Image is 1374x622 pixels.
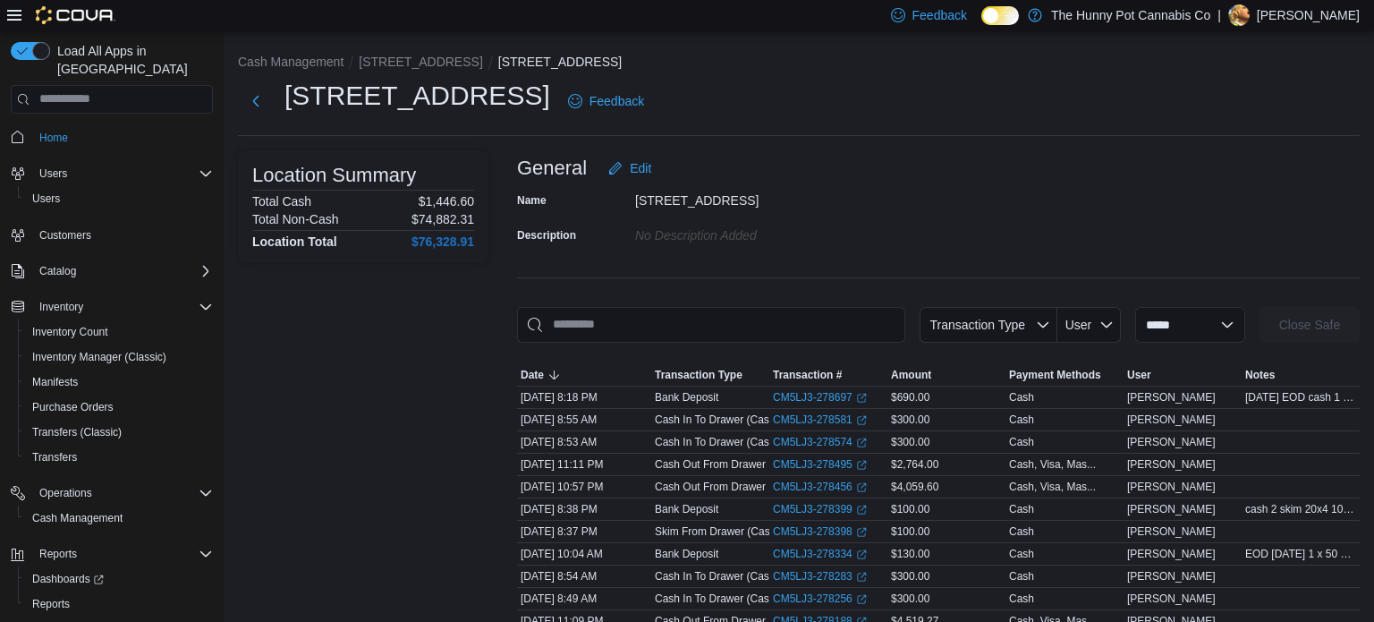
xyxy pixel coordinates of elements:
[856,460,867,471] svg: External link
[18,592,220,617] button: Reports
[252,165,416,186] h3: Location Summary
[25,447,84,468] a: Transfers
[1127,592,1216,606] span: [PERSON_NAME]
[32,482,213,504] span: Operations
[18,420,220,445] button: Transfers (Classic)
[1245,547,1356,561] span: EOD [DATE] 1 x 50 = 50 3 x 20 = 60 1 x 10 = 10 2 x 5 = 10
[1127,480,1216,494] span: [PERSON_NAME]
[1009,413,1034,427] div: Cash
[1065,318,1092,332] span: User
[25,396,213,418] span: Purchase Orders
[517,409,651,430] div: [DATE] 8:55 AM
[4,481,220,506] button: Operations
[891,413,929,427] span: $300.00
[517,566,651,587] div: [DATE] 8:54 AM
[517,498,651,520] div: [DATE] 8:38 PM
[1009,390,1034,405] div: Cash
[655,502,718,516] p: Bank Deposit
[517,228,576,243] label: Description
[39,264,76,278] span: Catalog
[32,375,78,389] span: Manifests
[18,567,220,592] a: Dashboards
[856,393,867,404] svg: External link
[891,524,929,539] span: $100.00
[651,364,769,386] button: Transaction Type
[1245,390,1356,405] span: [DATE] EOD cash 1 50x1 20x12 5x1 cash 2 50x1 20x15 5x9
[36,6,115,24] img: Cova
[1127,413,1216,427] span: [PERSON_NAME]
[1009,547,1034,561] div: Cash
[773,390,867,405] a: CM5LJ3-278697External link
[1009,569,1034,584] div: Cash
[18,445,220,470] button: Transfers
[630,159,651,177] span: Edit
[773,524,867,539] a: CM5LJ3-278398External link
[517,387,651,408] div: [DATE] 8:18 PM
[1127,368,1151,382] span: User
[1127,435,1216,449] span: [PERSON_NAME]
[912,6,967,24] span: Feedback
[635,186,875,208] div: [STREET_ADDRESS]
[773,502,867,516] a: CM5LJ3-278399External link
[773,592,867,606] a: CM5LJ3-278256External link
[655,435,788,449] p: Cash In To Drawer (Cash 2)
[1127,390,1216,405] span: [PERSON_NAME]
[1217,4,1221,26] p: |
[1009,592,1034,606] div: Cash
[1127,457,1216,472] span: [PERSON_NAME]
[18,345,220,370] button: Inventory Manager (Classic)
[891,368,931,382] span: Amount
[1127,569,1216,584] span: [PERSON_NAME]
[891,502,929,516] span: $100.00
[856,550,867,560] svg: External link
[517,521,651,542] div: [DATE] 8:37 PM
[25,422,213,443] span: Transfers (Classic)
[25,568,111,590] a: Dashboards
[655,524,788,539] p: Skim From Drawer (Cash 2)
[32,511,123,525] span: Cash Management
[1124,364,1242,386] button: User
[655,569,788,584] p: Cash In To Drawer (Cash 1)
[25,593,77,615] a: Reports
[32,296,213,318] span: Inventory
[1259,307,1360,343] button: Close Safe
[359,55,482,69] button: [STREET_ADDRESS]
[856,594,867,605] svg: External link
[1009,502,1034,516] div: Cash
[1009,524,1034,539] div: Cash
[32,260,213,282] span: Catalog
[25,188,213,209] span: Users
[32,543,213,565] span: Reports
[32,225,98,246] a: Customers
[39,228,91,243] span: Customers
[655,390,718,405] p: Bank Deposit
[773,480,867,494] a: CM5LJ3-278456External link
[252,234,337,249] h4: Location Total
[32,572,104,586] span: Dashboards
[32,350,166,364] span: Inventory Manager (Classic)
[891,569,929,584] span: $300.00
[39,486,92,500] span: Operations
[589,92,644,110] span: Feedback
[498,55,622,69] button: [STREET_ADDRESS]
[32,543,84,565] button: Reports
[18,370,220,395] button: Manifests
[4,294,220,320] button: Inventory
[25,346,174,368] a: Inventory Manager (Classic)
[655,368,742,382] span: Transaction Type
[856,505,867,515] svg: External link
[655,592,788,606] p: Cash In To Drawer (Cash 2)
[25,507,213,529] span: Cash Management
[32,163,74,184] button: Users
[50,42,213,78] span: Load All Apps in [GEOGRAPHIC_DATA]
[32,163,213,184] span: Users
[25,396,121,418] a: Purchase Orders
[1127,502,1216,516] span: [PERSON_NAME]
[4,124,220,150] button: Home
[1245,368,1275,382] span: Notes
[252,194,311,209] h6: Total Cash
[1127,547,1216,561] span: [PERSON_NAME]
[411,234,474,249] h4: $76,328.91
[517,307,905,343] input: This is a search bar. As you type, the results lower in the page will automatically filter.
[1127,524,1216,539] span: [PERSON_NAME]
